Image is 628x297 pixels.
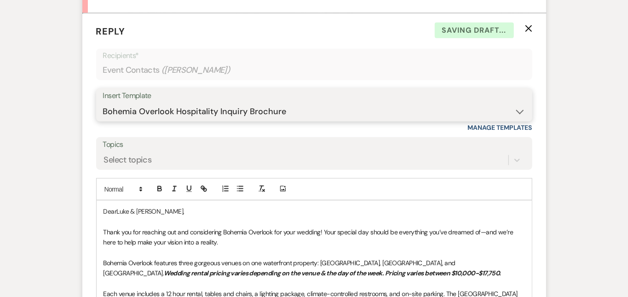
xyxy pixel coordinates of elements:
span: Reply [96,25,126,37]
span: Bohemia Overlook features three gorgeous venues on one waterfront property: [GEOGRAPHIC_DATA], [G... [104,259,457,277]
div: Event Contacts [103,61,525,79]
p: Recipients* [103,50,525,62]
span: ( [PERSON_NAME] ) [161,64,230,76]
div: Select topics [104,154,152,166]
span: Thank you for reaching out and considering Bohemia Overlook for your wedding! Your special day sh... [104,228,515,246]
div: Insert Template [103,89,525,103]
label: Topics [103,138,525,151]
span: Saving draft... [435,23,514,38]
p: DearLuke & [PERSON_NAME], [104,206,525,216]
em: Wedding rental pricing varies depending on the venue & the day of the week. Pricing varies betwee... [164,269,501,277]
a: Manage Templates [468,123,532,132]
